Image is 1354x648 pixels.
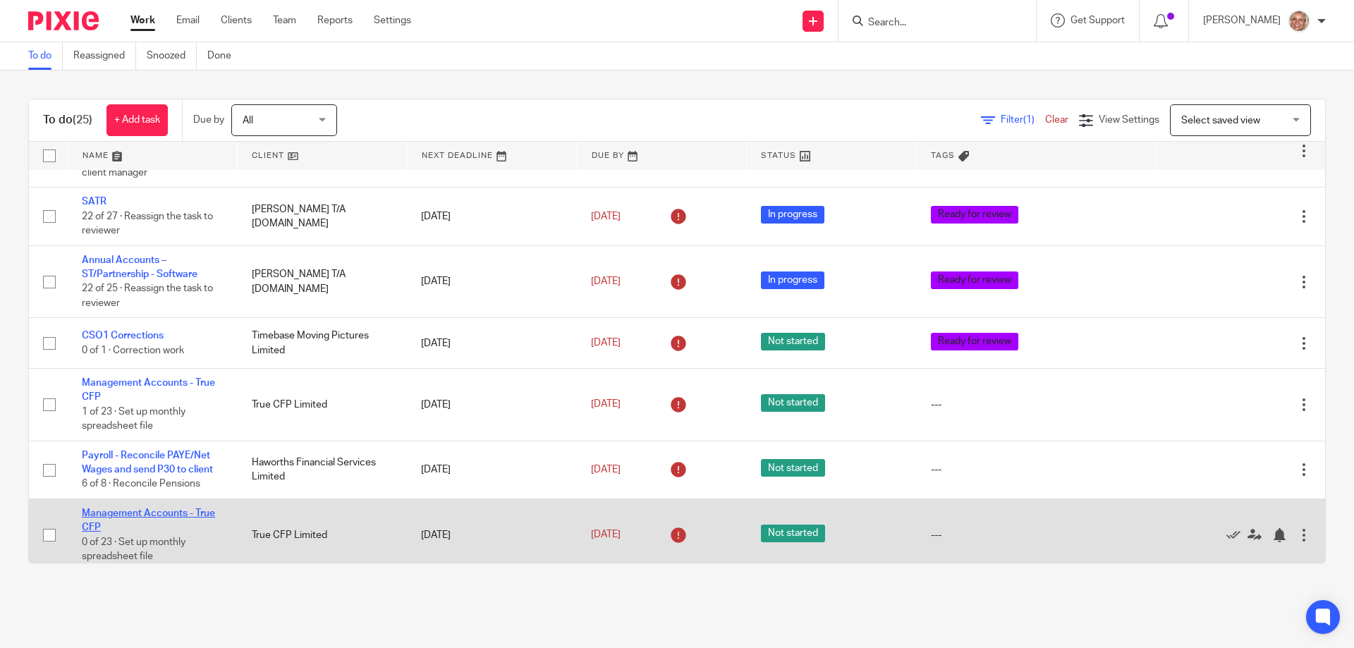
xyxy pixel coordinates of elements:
a: Clients [221,13,252,27]
input: Search [867,17,994,30]
a: + Add task [106,104,168,136]
a: Reassigned [73,42,136,70]
td: [DATE] [407,441,577,499]
td: [PERSON_NAME] T/A [DOMAIN_NAME] [238,245,408,318]
div: --- [931,398,1142,412]
div: --- [931,463,1142,477]
td: [DATE] [407,188,577,245]
div: --- [931,528,1142,542]
span: 22 of 25 · Reassign the task to reviewer [82,284,213,309]
span: [DATE] [591,465,621,475]
a: Work [130,13,155,27]
a: Payroll - Reconcile PAYE/Net Wages and send P30 to client [82,451,213,475]
td: [DATE] [407,368,577,441]
a: Management Accounts - True CFP [82,378,215,402]
a: Team [273,13,296,27]
a: Email [176,13,200,27]
span: 6 of 8 · Reconcile Pensions [82,479,200,489]
span: 12 of 17 · Initial meeting with client manager [82,153,206,178]
h1: To do [43,113,92,128]
a: Settings [374,13,411,27]
a: Done [207,42,242,70]
span: View Settings [1099,115,1159,125]
a: Reports [317,13,353,27]
span: In progress [761,271,824,289]
span: [DATE] [591,400,621,410]
td: True CFP Limited [238,368,408,441]
a: Clear [1045,115,1068,125]
span: Not started [761,459,825,477]
td: True CFP Limited [238,499,408,571]
img: SJ.jpg [1288,10,1310,32]
span: 22 of 27 · Reassign the task to reviewer [82,212,213,236]
td: [PERSON_NAME] T/A [DOMAIN_NAME] [238,188,408,245]
span: In progress [761,206,824,224]
span: Ready for review [931,333,1018,350]
span: Ready for review [931,271,1018,289]
span: (1) [1023,115,1035,125]
td: Haworths Financial Services Limited [238,441,408,499]
img: Pixie [28,11,99,30]
span: Not started [761,333,825,350]
span: [DATE] [591,338,621,348]
span: [DATE] [591,276,621,286]
a: CSO1 Corrections [82,331,164,341]
span: Ready for review [931,206,1018,224]
span: Get Support [1071,16,1125,25]
a: SATR [82,197,106,207]
a: Annual Accounts – ST/Partnership - Software [82,255,197,279]
span: Not started [761,394,825,412]
span: (25) [73,114,92,126]
span: 0 of 23 · Set up monthly spreadsheet file [82,537,185,562]
p: Due by [193,113,224,127]
td: [DATE] [407,499,577,571]
a: Management Accounts - True CFP [82,508,215,532]
a: Mark as done [1226,528,1248,542]
span: Tags [931,152,955,159]
td: [DATE] [407,245,577,318]
span: 0 of 1 · Correction work [82,346,184,355]
td: [DATE] [407,318,577,368]
td: Timebase Moving Pictures Limited [238,318,408,368]
span: 1 of 23 · Set up monthly spreadsheet file [82,407,185,432]
span: [DATE] [591,530,621,540]
a: To do [28,42,63,70]
span: All [243,116,253,126]
a: Snoozed [147,42,197,70]
span: Not started [761,525,825,542]
span: Select saved view [1181,116,1260,126]
span: [DATE] [591,212,621,221]
p: [PERSON_NAME] [1203,13,1281,27]
span: Filter [1001,115,1045,125]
